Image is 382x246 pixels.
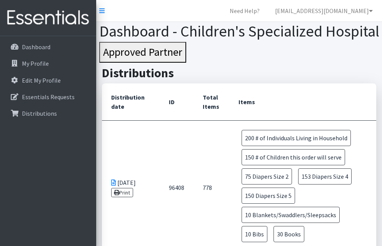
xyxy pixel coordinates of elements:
p: Distributions [22,110,57,117]
a: My Profile [3,56,93,71]
p: Edit My Profile [22,76,61,84]
img: HumanEssentials [3,5,93,31]
th: ID [160,83,194,121]
span: 30 Books [274,226,304,242]
span: 153 Diapers Size 4 [298,168,352,184]
p: Essentials Requests [22,93,75,101]
a: Dashboard [3,39,93,55]
span: 10 Blankets/Swaddlers/Sleepsacks [242,207,340,223]
a: Print [111,188,133,197]
th: Distribution date [102,83,160,121]
span: 10 Bibs [242,226,267,242]
a: [EMAIL_ADDRESS][DOMAIN_NAME] [269,3,379,18]
p: My Profile [22,60,49,67]
h2: Distributions [102,66,376,80]
span: 200 # of Individuals Living in Household [242,130,351,146]
a: Need Help? [224,3,266,18]
th: Total Items [194,83,229,121]
span: 150 # of Children this order will serve [242,149,345,165]
a: Distributions [3,106,93,121]
a: Essentials Requests [3,89,93,105]
span: 150 Diapers Size 5 [242,188,295,204]
th: Items [229,83,376,121]
span: 75 Diapers Size 2 [242,168,292,184]
a: Edit My Profile [3,73,93,88]
button: Approved Partner [99,42,186,63]
p: Dashboard [22,43,50,51]
h1: Dashboard - Children's Specialized Hospital [99,22,379,40]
